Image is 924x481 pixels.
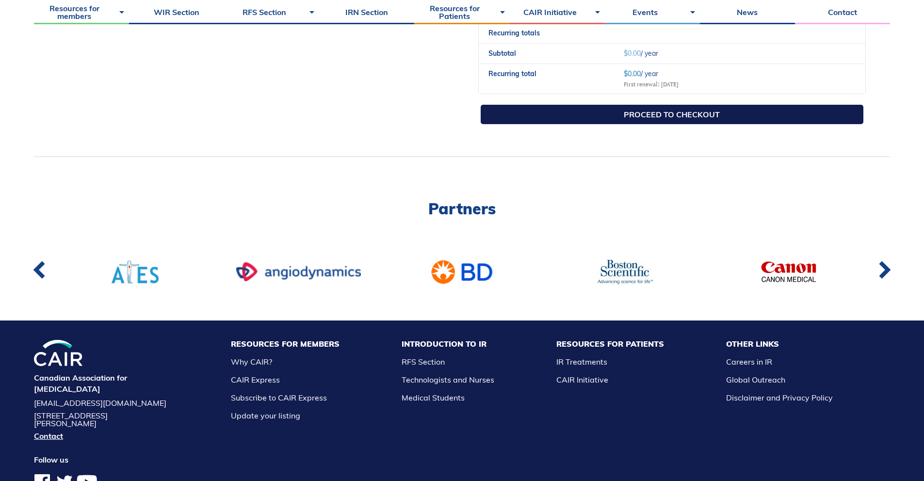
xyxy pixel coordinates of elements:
[34,399,169,407] a: [EMAIL_ADDRESS][DOMAIN_NAME]
[614,43,865,64] td: / year
[231,357,272,367] a: Why CAIR?
[624,69,628,78] span: $
[34,432,169,440] a: Contact
[402,357,445,367] a: RFS Section
[614,64,865,94] td: / year
[726,357,772,367] a: Careers in IR
[479,64,614,94] th: Recurring total
[624,49,641,58] span: 0.00
[402,393,465,402] a: Medical Students
[34,340,82,367] img: CIRA
[231,375,280,385] a: CAIR Express
[34,454,169,465] h4: Follow us
[34,412,169,427] address: [STREET_ADDRESS][PERSON_NAME]
[479,43,614,64] th: Subtotal
[34,372,169,394] h4: Canadian Association for [MEDICAL_DATA]
[556,357,607,367] a: IR Treatments
[624,69,641,78] span: 0.00
[481,105,863,124] a: Proceed to checkout
[624,80,679,88] small: First renewal: [DATE]
[402,375,494,385] a: Technologists and Nurses
[726,393,833,402] a: Disclaimer and Privacy Policy
[624,49,628,58] span: $
[556,375,608,385] a: CAIR Initiative
[231,411,300,420] a: Update your listing
[34,201,890,216] h2: Partners
[479,23,865,43] th: Recurring totals
[231,393,327,402] a: Subscribe to CAIR Express
[726,375,785,385] a: Global Outreach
